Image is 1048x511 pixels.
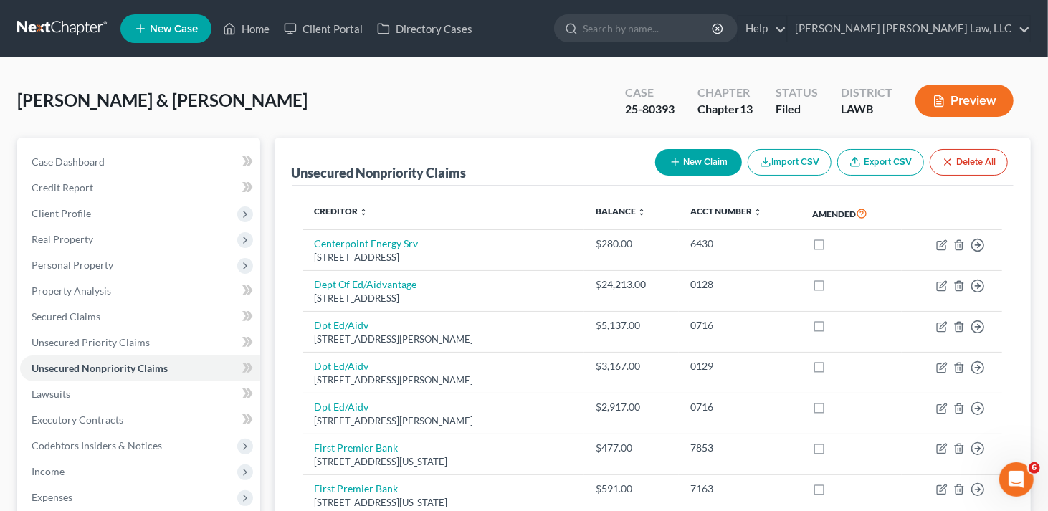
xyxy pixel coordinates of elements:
[17,90,308,110] span: [PERSON_NAME] & [PERSON_NAME]
[20,175,260,201] a: Credit Report
[690,318,790,333] div: 0716
[1029,462,1040,474] span: 6
[690,277,790,292] div: 0128
[625,85,675,101] div: Case
[690,441,790,455] div: 7853
[697,85,753,101] div: Chapter
[753,208,762,216] i: unfold_more
[20,381,260,407] a: Lawsuits
[655,149,742,176] button: New Claim
[596,318,667,333] div: $5,137.00
[776,85,818,101] div: Status
[596,277,667,292] div: $24,213.00
[32,414,123,426] span: Executory Contracts
[315,414,573,428] div: [STREET_ADDRESS][PERSON_NAME]
[315,206,368,216] a: Creditor unfold_more
[596,400,667,414] div: $2,917.00
[596,482,667,496] div: $591.00
[32,181,93,194] span: Credit Report
[315,401,369,413] a: Dpt Ed/Aidv
[277,16,370,42] a: Client Portal
[748,149,832,176] button: Import CSV
[841,101,892,118] div: LAWB
[596,359,667,373] div: $3,167.00
[697,101,753,118] div: Chapter
[32,388,70,400] span: Lawsuits
[32,439,162,452] span: Codebtors Insiders & Notices
[690,400,790,414] div: 0716
[32,233,93,245] span: Real Property
[32,156,105,168] span: Case Dashboard
[596,237,667,251] div: $280.00
[20,330,260,355] a: Unsecured Priority Claims
[315,482,399,495] a: First Premier Bank
[32,285,111,297] span: Property Analysis
[20,278,260,304] a: Property Analysis
[315,292,573,305] div: [STREET_ADDRESS]
[837,149,924,176] a: Export CSV
[315,319,369,331] a: Dpt Ed/Aidv
[315,251,573,264] div: [STREET_ADDRESS]
[596,441,667,455] div: $477.00
[738,16,786,42] a: Help
[637,208,646,216] i: unfold_more
[32,362,168,374] span: Unsecured Nonpriority Claims
[360,208,368,216] i: unfold_more
[32,465,65,477] span: Income
[32,259,113,271] span: Personal Property
[315,237,419,249] a: Centerpoint Energy Srv
[32,336,150,348] span: Unsecured Priority Claims
[596,206,646,216] a: Balance unfold_more
[583,15,714,42] input: Search by name...
[370,16,480,42] a: Directory Cases
[315,441,399,454] a: First Premier Bank
[690,237,790,251] div: 6430
[740,102,753,115] span: 13
[32,207,91,219] span: Client Profile
[776,101,818,118] div: Filed
[999,462,1034,497] iframe: Intercom live chat
[32,310,100,323] span: Secured Claims
[315,455,573,469] div: [STREET_ADDRESS][US_STATE]
[690,482,790,496] div: 7163
[315,373,573,387] div: [STREET_ADDRESS][PERSON_NAME]
[150,24,198,34] span: New Case
[315,496,573,510] div: [STREET_ADDRESS][US_STATE]
[801,197,902,230] th: Amended
[292,164,467,181] div: Unsecured Nonpriority Claims
[841,85,892,101] div: District
[625,101,675,118] div: 25-80393
[930,149,1008,176] button: Delete All
[315,360,369,372] a: Dpt Ed/Aidv
[915,85,1014,117] button: Preview
[216,16,277,42] a: Home
[20,355,260,381] a: Unsecured Nonpriority Claims
[690,359,790,373] div: 0129
[315,333,573,346] div: [STREET_ADDRESS][PERSON_NAME]
[32,491,72,503] span: Expenses
[690,206,762,216] a: Acct Number unfold_more
[20,407,260,433] a: Executory Contracts
[315,278,417,290] a: Dept Of Ed/Aidvantage
[20,149,260,175] a: Case Dashboard
[788,16,1030,42] a: [PERSON_NAME] [PERSON_NAME] Law, LLC
[20,304,260,330] a: Secured Claims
